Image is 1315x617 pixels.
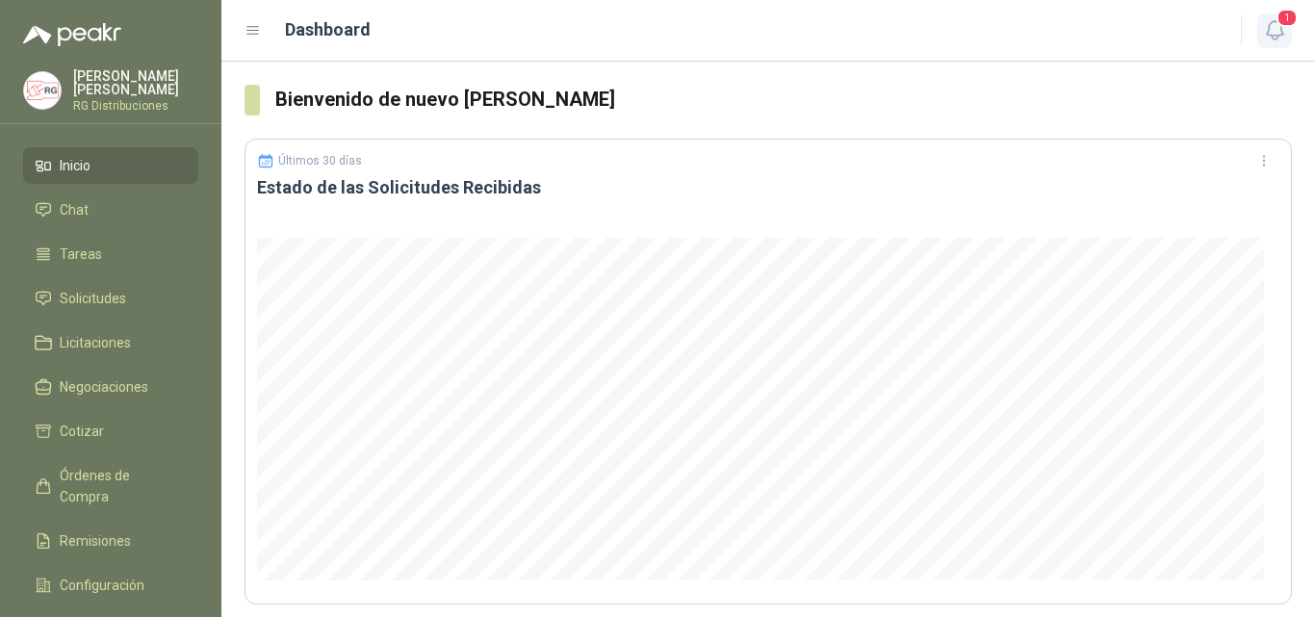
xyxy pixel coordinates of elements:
span: Negociaciones [60,376,148,398]
span: Órdenes de Compra [60,465,180,507]
span: Chat [60,199,89,220]
button: 1 [1257,13,1292,48]
a: Negociaciones [23,369,198,405]
span: Configuración [60,575,144,596]
a: Cotizar [23,413,198,450]
span: Tareas [60,244,102,265]
a: Tareas [23,236,198,272]
a: Remisiones [23,523,198,559]
p: [PERSON_NAME] [PERSON_NAME] [73,69,198,96]
h1: Dashboard [285,16,371,43]
span: Inicio [60,155,90,176]
img: Company Logo [24,72,61,109]
h3: Estado de las Solicitudes Recibidas [257,176,1279,199]
a: Licitaciones [23,324,198,361]
span: Solicitudes [60,288,126,309]
a: Inicio [23,147,198,184]
img: Logo peakr [23,23,121,46]
p: Últimos 30 días [278,154,362,167]
h3: Bienvenido de nuevo [PERSON_NAME] [275,85,1292,115]
span: 1 [1276,9,1298,27]
span: Cotizar [60,421,104,442]
a: Configuración [23,567,198,604]
span: Licitaciones [60,332,131,353]
a: Órdenes de Compra [23,457,198,515]
a: Solicitudes [23,280,198,317]
a: Chat [23,192,198,228]
span: Remisiones [60,530,131,552]
p: RG Distribuciones [73,100,198,112]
